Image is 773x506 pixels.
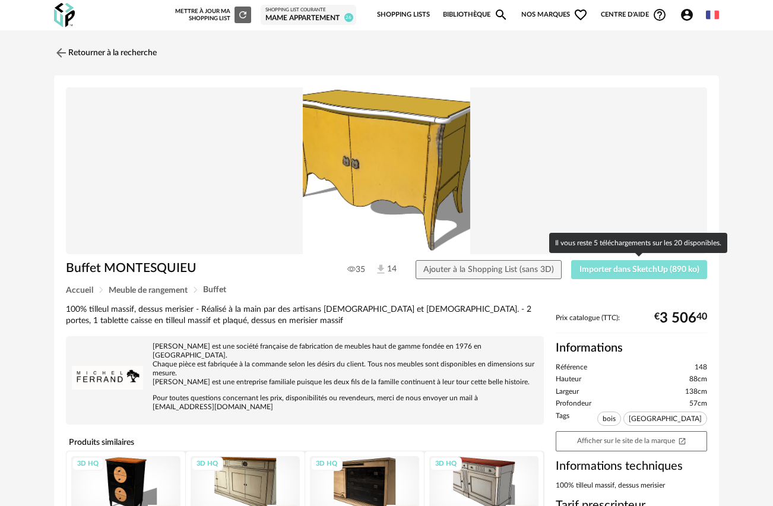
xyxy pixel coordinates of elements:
[66,260,326,276] h1: Buffet MONTESQUIEU
[556,314,707,333] div: Prix catalogue (TTC):
[601,8,667,22] span: Centre d'aideHelp Circle Outline icon
[556,412,569,428] span: Tags
[66,434,544,451] h4: Produits similaires
[66,286,707,295] div: Breadcrumb
[175,7,251,23] div: Mettre à jour ma Shopping List
[430,457,462,472] div: 3D HQ
[416,260,562,279] button: Ajouter à la Shopping List (sans 3D)
[556,340,707,356] h2: Informations
[678,437,686,444] span: Open In New icon
[685,387,707,397] span: 138cm
[311,457,343,472] div: 3D HQ
[377,2,430,27] a: Shopping Lists
[680,8,699,22] span: Account Circle icon
[549,233,727,253] div: Il vous reste 5 téléchargements sur les 20 disponibles.
[680,8,694,22] span: Account Circle icon
[72,342,143,413] img: brand logo
[623,412,707,426] span: [GEOGRAPHIC_DATA]
[265,14,351,23] div: Mame appartement
[521,2,588,27] span: Nos marques
[695,363,707,372] span: 148
[556,481,707,491] div: 100% tilleul massif, dessus merisier
[375,263,387,276] img: Téléchargements
[689,399,707,409] span: 57cm
[556,375,581,384] span: Hauteur
[191,457,223,472] div: 3D HQ
[556,399,591,409] span: Profondeur
[72,342,538,387] p: [PERSON_NAME] est une société française de fabrication de meubles haut de gamme fondée en 1976 en...
[375,263,395,276] span: 14
[443,2,508,27] a: BibliothèqueMagnify icon
[66,286,93,295] span: Accueil
[494,8,508,22] span: Magnify icon
[597,412,621,426] span: bois
[265,7,351,23] a: Shopping List courante Mame appartement 26
[556,431,707,451] a: Afficher sur le site de la marqueOpen In New icon
[72,457,104,472] div: 3D HQ
[706,8,719,21] img: fr
[423,265,554,274] span: Ajouter à la Shopping List (sans 3D)
[347,264,365,275] span: 35
[66,304,544,327] div: 100% tilleul massif, dessus merisier - Réalisé à la main par des artisans [DEMOGRAPHIC_DATA] et [...
[571,260,707,279] button: Importer dans SketchUp (890 ko)
[579,265,699,274] span: Importer dans SketchUp (890 ko)
[72,394,538,412] p: Pour toutes questions concernant les prix, disponibilités ou revendeurs, merci de nous envoyer un...
[556,387,579,397] span: Largeur
[54,46,68,60] img: svg+xml;base64,PHN2ZyB3aWR0aD0iMjQiIGhlaWdodD0iMjQiIHZpZXdCb3g9IjAgMCAyNCAyNCIgZmlsbD0ibm9uZSIgeG...
[689,375,707,384] span: 88cm
[66,87,707,254] img: Product pack shot
[54,40,157,66] a: Retourner à la recherche
[654,314,707,322] div: € 40
[574,8,588,22] span: Heart Outline icon
[652,8,667,22] span: Help Circle Outline icon
[556,458,707,474] h3: Informations techniques
[109,286,188,295] span: Meuble de rangement
[237,12,248,18] span: Refresh icon
[344,13,353,22] span: 26
[265,7,351,13] div: Shopping List courante
[203,286,226,294] span: Buffet
[660,314,696,322] span: 3 506
[556,363,587,372] span: Référence
[54,3,75,27] img: OXP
